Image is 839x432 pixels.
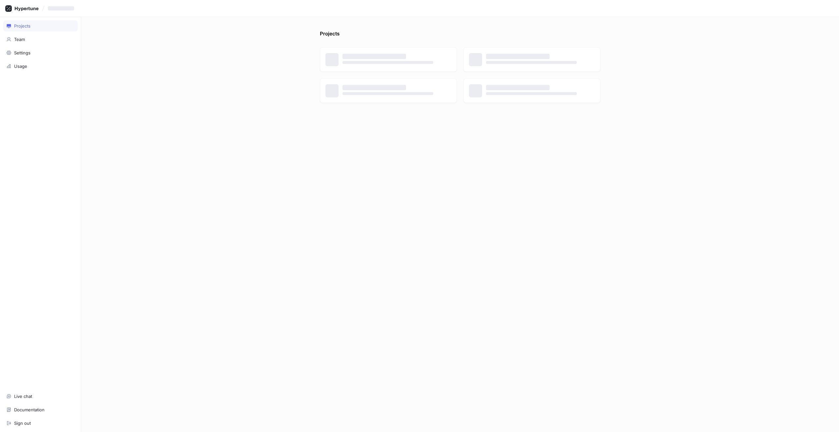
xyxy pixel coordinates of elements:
[14,394,32,399] div: Live chat
[45,3,79,14] button: ‌
[3,34,78,45] a: Team
[14,23,30,29] div: Projects
[14,421,31,426] div: Sign out
[486,92,577,95] span: ‌
[342,92,433,95] span: ‌
[14,50,30,55] div: Settings
[486,61,577,64] span: ‌
[342,61,433,64] span: ‌
[3,47,78,58] a: Settings
[486,85,550,90] span: ‌
[14,37,25,42] div: Team
[3,404,78,415] a: Documentation
[3,20,78,31] a: Projects
[342,54,406,59] span: ‌
[3,61,78,72] a: Usage
[48,6,74,10] span: ‌
[486,54,550,59] span: ‌
[320,30,340,41] p: Projects
[14,64,27,69] div: Usage
[342,85,406,90] span: ‌
[14,407,45,412] div: Documentation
